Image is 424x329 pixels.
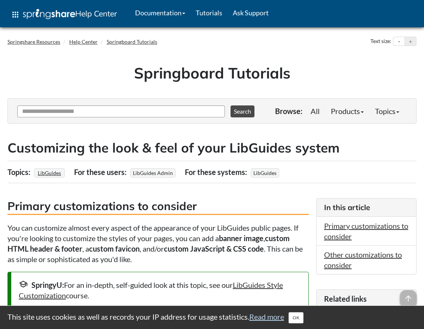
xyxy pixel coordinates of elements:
a: Tutorials [190,3,228,22]
strong: custom JavaScript & CSS code [164,244,264,253]
span: arrow_upward [400,290,417,307]
h1: Springboard Tutorials [13,62,411,83]
h3: In this article [324,202,409,213]
p: Browse: [275,106,302,116]
a: LibGuides [37,167,62,178]
a: Topics [369,104,405,119]
span: school [19,280,28,289]
div: For these users: [74,165,128,179]
p: You can customize almost every aspect of the appearance of your LibGuides public pages. If you're... [7,222,309,264]
a: Primary customizations to consider [324,221,408,241]
div: For these systems: [185,165,249,179]
div: Text size: [369,37,393,46]
h2: Customizing the look & feel of your LibGuides system [7,139,417,157]
div: Topics: [7,165,32,179]
button: Search [231,105,254,117]
span: LibGuides Admin [130,168,176,178]
a: apps Help Center [6,3,122,26]
div: For an in-depth, self-guided look at this topic, see our course. [19,280,301,301]
a: Springboard Tutorials [107,39,157,45]
a: arrow_upward [400,291,417,300]
a: Other customizations to consider [324,250,402,270]
span: LibGuides [251,168,279,178]
button: Decrease text size [393,37,405,46]
span: apps [11,10,20,19]
strong: SpringyU: [31,280,64,289]
img: Springshare [23,9,75,19]
a: Help Center [69,39,98,45]
strong: banner image [219,234,263,243]
a: Ask Support [228,3,274,22]
span: Help Center [75,9,117,18]
h3: Primary customizations to consider [7,198,309,215]
strong: custom favicon [89,244,140,253]
a: Products [325,104,369,119]
button: Close [289,312,303,323]
a: All [305,104,325,119]
a: Read more [249,312,284,321]
a: Springshare Resources [7,39,60,45]
button: Increase text size [405,37,416,46]
span: Related links [324,294,367,303]
a: Documentation [130,3,190,22]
